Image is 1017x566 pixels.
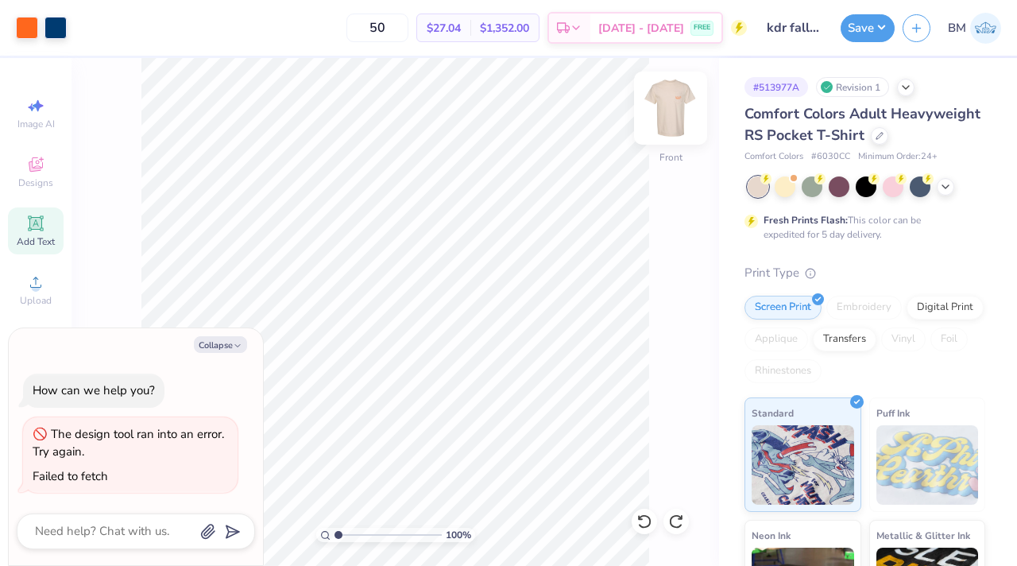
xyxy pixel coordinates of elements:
div: Revision 1 [816,77,889,97]
span: $1,352.00 [480,20,529,37]
span: Standard [752,405,794,421]
div: Front [659,150,683,165]
span: # 6030CC [811,150,850,164]
div: # 513977A [744,77,808,97]
div: Screen Print [744,296,822,320]
span: Image AI [17,118,55,130]
span: Neon Ink [752,527,791,544]
img: Standard [752,425,854,505]
input: – – [346,14,408,42]
button: Collapse [194,336,247,353]
div: How can we help you? [33,382,155,398]
input: Untitled Design [755,12,833,44]
div: Foil [930,328,968,351]
span: Puff Ink [876,405,910,421]
span: Minimum Order: 24 + [858,150,938,164]
img: Puff Ink [876,425,979,505]
strong: Fresh Prints Flash: [764,214,848,227]
div: The design tool ran into an error. Try again. [33,426,224,460]
div: Applique [744,328,808,351]
span: Comfort Colors Adult Heavyweight RS Pocket T-Shirt [744,104,980,145]
img: Front [639,76,702,140]
div: Embroidery [826,296,902,320]
a: BM [948,13,1001,44]
div: Rhinestones [744,359,822,383]
button: Save [841,14,895,42]
span: Designs [18,176,53,189]
div: Print Type [744,264,985,282]
div: Transfers [813,328,876,351]
div: Digital Print [907,296,984,320]
span: Upload [20,294,52,307]
span: BM [948,19,966,37]
div: This color can be expedited for 5 day delivery. [764,213,959,242]
span: Comfort Colors [744,150,803,164]
span: Add Text [17,235,55,248]
span: FREE [694,22,710,33]
span: [DATE] - [DATE] [598,20,684,37]
div: Failed to fetch [33,468,108,484]
img: Bella Moitoso [970,13,1001,44]
span: Metallic & Glitter Ink [876,527,970,544]
div: Vinyl [881,328,926,351]
span: 100 % [446,528,471,542]
span: $27.04 [427,20,461,37]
